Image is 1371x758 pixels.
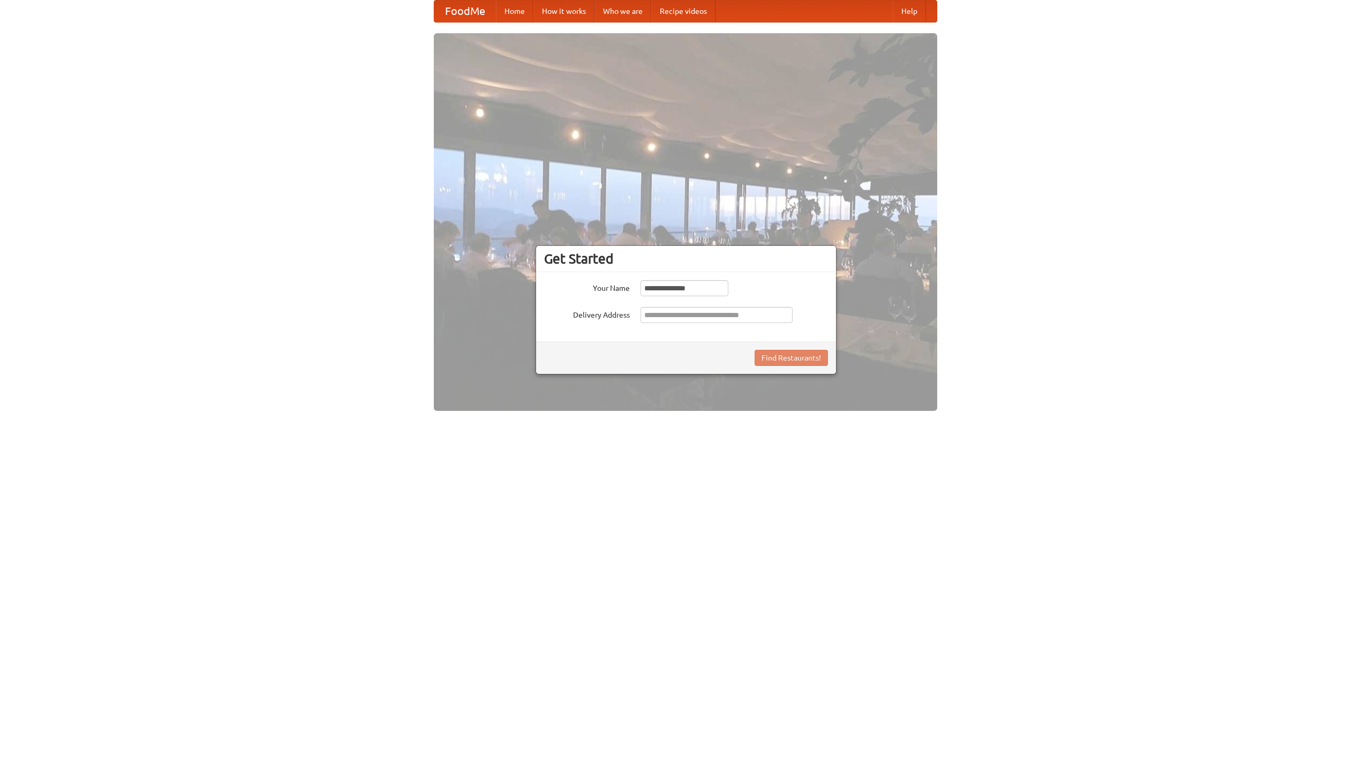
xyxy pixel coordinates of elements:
label: Your Name [544,280,630,294]
a: How it works [533,1,594,22]
a: Recipe videos [651,1,715,22]
a: FoodMe [434,1,496,22]
h3: Get Started [544,251,828,267]
a: Home [496,1,533,22]
a: Help [893,1,926,22]
label: Delivery Address [544,307,630,320]
button: Find Restaurants! [755,350,828,366]
a: Who we are [594,1,651,22]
